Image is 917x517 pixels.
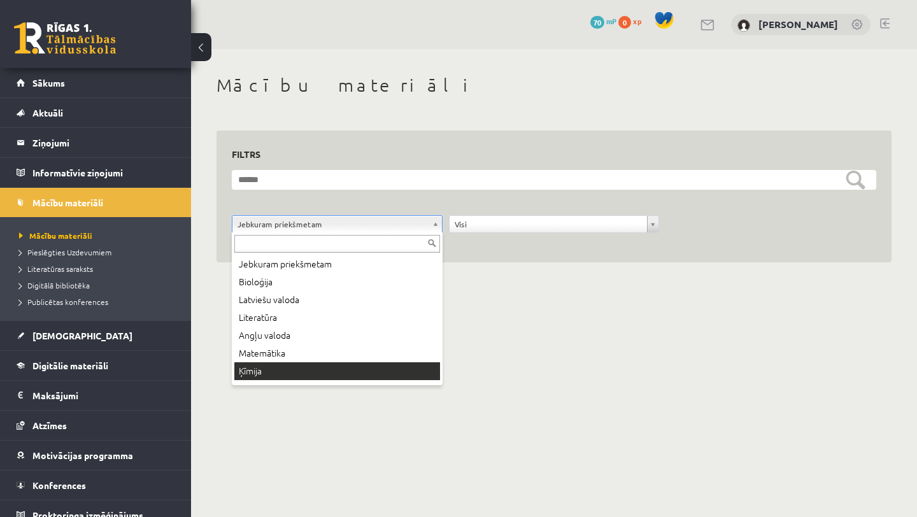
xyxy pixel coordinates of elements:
div: Fizika [234,380,440,398]
div: Jebkuram priekšmetam [234,255,440,273]
div: Ķīmija [234,362,440,380]
div: Bioloģija [234,273,440,291]
div: Latviešu valoda [234,291,440,309]
div: Angļu valoda [234,327,440,344]
div: Matemātika [234,344,440,362]
div: Literatūra [234,309,440,327]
